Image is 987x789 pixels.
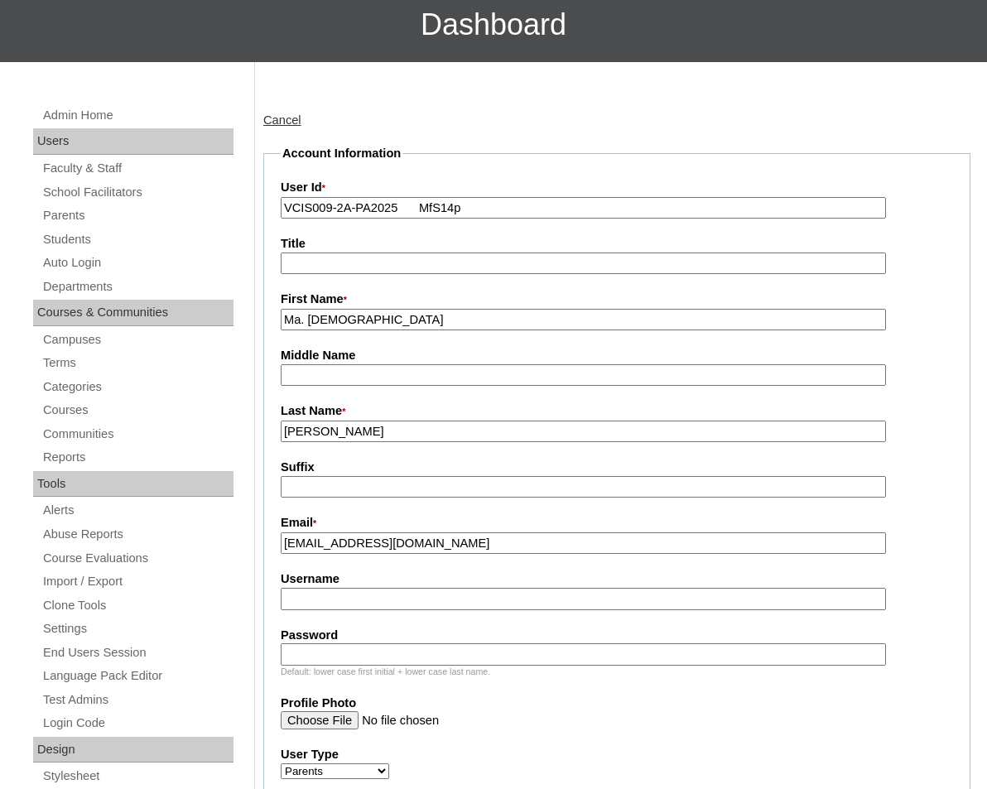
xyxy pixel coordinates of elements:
label: User Id [281,179,953,197]
a: Categories [41,377,234,397]
a: Faculty & Staff [41,158,234,179]
a: Auto Login [41,253,234,273]
a: Test Admins [41,690,234,710]
a: Departments [41,277,234,297]
div: Design [33,737,234,763]
a: Abuse Reports [41,524,234,545]
legend: Account Information [281,145,402,162]
a: Students [41,229,234,250]
label: Last Name [281,402,953,421]
label: First Name [281,291,953,309]
label: Password [281,627,953,644]
a: Parents [41,205,234,226]
div: Tools [33,471,234,498]
div: Default: lower case first initial + lower case last name. [281,666,953,678]
a: Stylesheet [41,766,234,787]
a: Courses [41,400,234,421]
label: Username [281,570,953,588]
a: Clone Tools [41,595,234,616]
a: School Facilitators [41,182,234,203]
a: Cancel [263,113,301,127]
a: Import / Export [41,571,234,592]
label: Middle Name [281,347,953,364]
a: Language Pack Editor [41,666,234,686]
label: Email [281,514,953,532]
a: Alerts [41,500,234,521]
a: Settings [41,618,234,639]
label: Profile Photo [281,695,953,712]
a: End Users Session [41,642,234,663]
a: Terms [41,353,234,373]
a: Course Evaluations [41,548,234,569]
label: User Type [281,746,953,763]
a: Admin Home [41,105,234,126]
a: Campuses [41,330,234,350]
div: Users [33,128,234,155]
a: Communities [41,424,234,445]
label: Title [281,235,953,253]
a: Login Code [41,713,234,734]
a: Reports [41,447,234,468]
label: Suffix [281,459,953,476]
div: Courses & Communities [33,300,234,326]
